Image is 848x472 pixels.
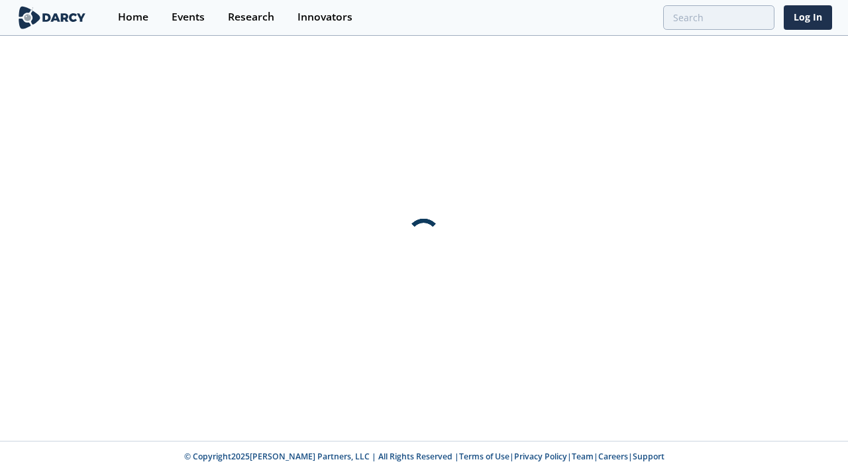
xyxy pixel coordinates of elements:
div: Research [228,12,274,23]
div: Events [172,12,205,23]
a: Privacy Policy [514,451,567,462]
a: Support [633,451,664,462]
img: logo-wide.svg [16,6,88,29]
a: Log In [784,5,832,30]
a: Careers [598,451,628,462]
div: Home [118,12,148,23]
p: © Copyright 2025 [PERSON_NAME] Partners, LLC | All Rights Reserved | | | | | [19,451,829,463]
a: Terms of Use [459,451,509,462]
a: Team [572,451,594,462]
div: Innovators [297,12,352,23]
input: Advanced Search [663,5,774,30]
